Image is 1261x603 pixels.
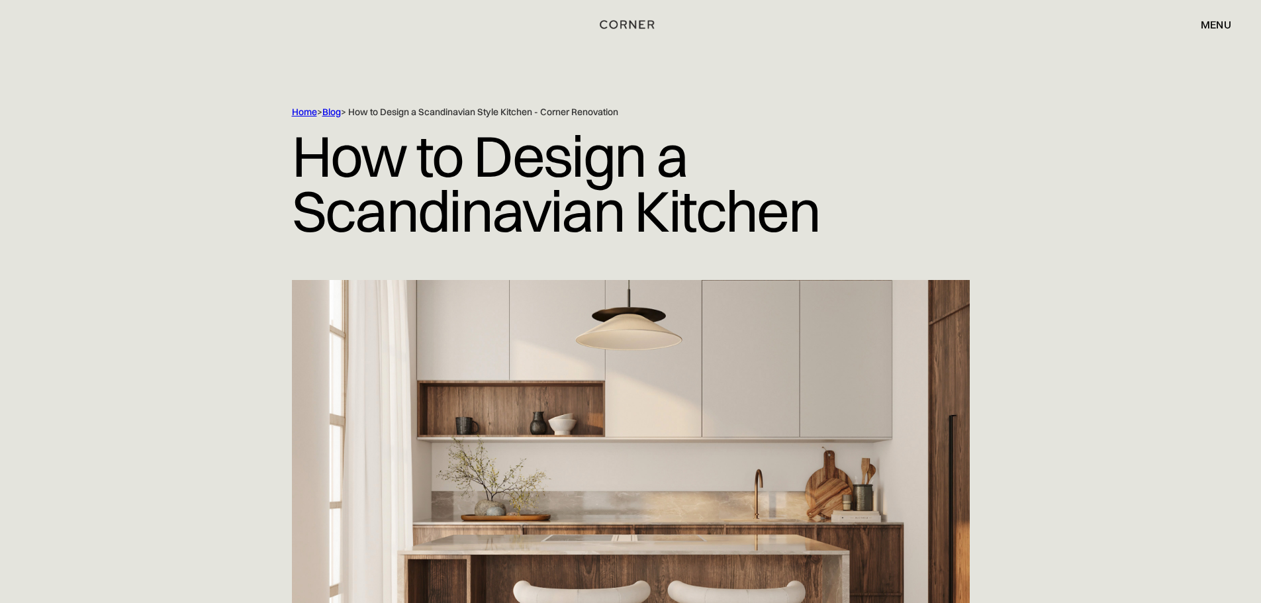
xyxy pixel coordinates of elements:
div: menu [1201,19,1231,30]
a: home [585,16,676,33]
a: Blog [322,106,341,118]
a: Home [292,106,317,118]
h1: How to Design a Scandinavian Kitchen [292,118,970,248]
div: > > How to Design a Scandinavian Style Kitchen - Corner Renovation [292,106,914,118]
div: menu [1188,13,1231,36]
